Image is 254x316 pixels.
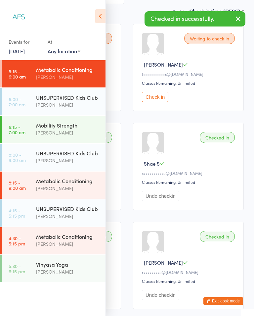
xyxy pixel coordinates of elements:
a: 6:00 -7:00 amUNSUPERVISED Kids Club[PERSON_NAME] [2,88,106,115]
button: Exit kiosk mode [203,297,243,305]
div: [PERSON_NAME] [36,73,100,81]
time: 5:30 - 6:15 pm [9,263,25,274]
div: [PERSON_NAME] [36,212,100,220]
div: [PERSON_NAME] [36,101,100,109]
a: 4:15 -5:15 pmUNSUPERVISED Kids Club[PERSON_NAME] [2,199,106,227]
time: 8:15 - 9:00 am [9,180,26,190]
div: Classes Remaining: Unlimited [142,278,237,284]
div: Vinyasa Yoga [36,261,100,268]
div: At [48,36,80,47]
a: 6:15 -7:00 amMobility Strength[PERSON_NAME] [2,116,106,143]
div: Waiting to check in [184,33,235,44]
div: [PERSON_NAME] [36,268,100,276]
div: Check in time (DESC) [189,7,244,15]
time: 6:00 - 7:00 am [9,96,25,107]
label: Sort by [173,8,188,15]
a: 8:15 -9:00 amMetabolic Conditioning[PERSON_NAME] [2,172,106,199]
time: 8:00 - 9:00 am [9,152,26,163]
a: 4:30 -5:15 pmMetabolic Conditioning[PERSON_NAME] [2,227,106,254]
div: t•••••••••••s@[DOMAIN_NAME] [142,71,237,77]
img: Align Fitness Studio [7,5,31,30]
div: UNSUPERVISED Kids Club [36,149,100,157]
div: Metabolic Conditioning [36,177,100,184]
div: UNSUPERVISED Kids Club [36,205,100,212]
span: [PERSON_NAME] [144,259,183,266]
a: 5:15 -6:00 amMetabolic Conditioning[PERSON_NAME] [2,60,106,87]
button: Undo checkin [142,290,179,300]
a: 8:00 -9:00 amUNSUPERVISED Kids Club[PERSON_NAME] [2,144,106,171]
time: 4:15 - 5:15 pm [9,208,25,218]
div: Mobility Strength [36,122,100,129]
div: [PERSON_NAME] [36,184,100,192]
div: Checked in successfully. [145,11,245,26]
div: s••••••••••e@[DOMAIN_NAME] [142,170,237,176]
button: Undo checkin [142,191,179,201]
button: Check in [142,92,168,102]
time: 4:30 - 5:15 pm [9,236,25,246]
div: [PERSON_NAME] [36,157,100,164]
div: Metabolic Conditioning [36,66,100,73]
div: Events for [9,36,41,47]
div: r••••••••e@[DOMAIN_NAME] [142,269,237,275]
a: [DATE] [9,47,25,55]
div: [PERSON_NAME] [36,129,100,136]
a: 5:30 -6:15 pmVinyasa Yoga[PERSON_NAME] [2,255,106,282]
div: Checked in [200,132,235,143]
div: Any location [48,47,80,55]
span: Shae S [144,160,160,167]
time: 6:15 - 7:00 am [9,124,25,135]
div: [PERSON_NAME] [36,240,100,248]
div: Classes Remaining: Unlimited [142,80,237,86]
div: UNSUPERVISED Kids Club [36,94,100,101]
div: Metabolic Conditioning [36,233,100,240]
time: 5:15 - 6:00 am [9,69,26,79]
span: [PERSON_NAME] [144,61,183,68]
div: Checked in [200,231,235,242]
div: Classes Remaining: Unlimited [142,179,237,185]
